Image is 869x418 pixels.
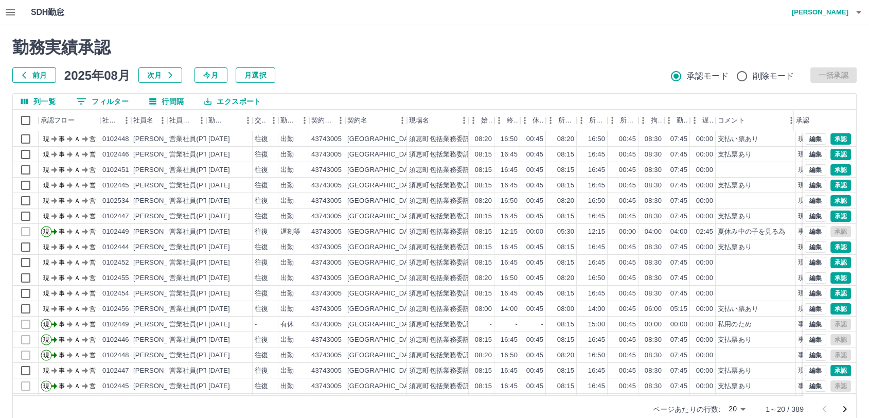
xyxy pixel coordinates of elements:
[208,258,230,268] div: [DATE]
[194,113,209,128] button: メニュー
[533,110,544,131] div: 休憩
[311,165,342,175] div: 43743005
[558,110,575,131] div: 所定開始
[718,150,752,160] div: 支払票あり
[409,196,538,206] div: 須恵町包括業務委託（小中学校支援業務）
[255,150,268,160] div: 往復
[347,110,367,131] div: 契約名
[133,196,189,206] div: [PERSON_NAME]
[798,212,852,221] div: 現場責任者承認待
[196,94,269,109] button: エクスポート
[311,258,342,268] div: 43743005
[469,110,494,131] div: 始業
[526,242,543,252] div: 00:45
[501,181,518,190] div: 16:45
[588,181,605,190] div: 16:45
[133,110,153,131] div: 社員名
[74,135,80,143] text: Ａ
[311,110,333,131] div: 契約コード
[169,227,223,237] div: 営業社員(PT契約)
[347,227,418,237] div: [GEOGRAPHIC_DATA]
[588,165,605,175] div: 16:45
[805,164,826,176] button: 編集
[557,212,574,221] div: 08:15
[805,180,826,191] button: 編集
[347,196,418,206] div: [GEOGRAPHIC_DATA]
[236,67,275,83] button: 月選択
[494,110,520,131] div: 終業
[43,182,49,189] text: 現
[280,181,294,190] div: 出勤
[501,212,518,221] div: 16:45
[475,227,492,237] div: 08:15
[805,380,826,392] button: 編集
[805,334,826,345] button: 編集
[43,243,49,251] text: 現
[90,197,96,204] text: 営
[526,150,543,160] div: 00:45
[481,110,492,131] div: 始業
[475,134,492,144] div: 08:20
[208,242,230,252] div: [DATE]
[102,196,129,206] div: 0102534
[208,227,230,237] div: [DATE]
[43,213,49,220] text: 現
[588,150,605,160] div: 16:45
[557,134,574,144] div: 08:20
[805,272,826,284] button: 編集
[311,150,342,160] div: 43743005
[59,213,65,220] text: 事
[347,181,418,190] div: [GEOGRAPHIC_DATA]
[670,212,687,221] div: 07:45
[102,110,119,131] div: 社員番号
[74,243,80,251] text: Ａ
[333,113,348,128] button: メニュー
[311,134,342,144] div: 43743005
[696,227,713,237] div: 02:45
[645,227,662,237] div: 04:00
[805,195,826,206] button: 編集
[798,134,852,144] div: 現場責任者承認待
[131,110,167,131] div: 社員名
[59,166,65,173] text: 事
[255,165,268,175] div: 往復
[169,165,223,175] div: 営業社員(PT契約)
[619,227,636,237] div: 00:00
[43,197,49,204] text: 現
[43,166,49,173] text: 現
[74,182,80,189] text: Ａ
[798,150,852,160] div: 現場責任者承認待
[702,110,714,131] div: 遅刻等
[90,213,96,220] text: 営
[255,110,266,131] div: 交通費
[526,258,543,268] div: 00:45
[718,134,758,144] div: 支払い票あり
[255,196,268,206] div: 往復
[133,242,189,252] div: [PERSON_NAME]
[588,196,605,206] div: 16:50
[696,242,713,252] div: 00:00
[577,110,608,131] div: 所定終業
[805,350,826,361] button: 編集
[557,242,574,252] div: 08:15
[639,110,664,131] div: 拘束
[133,181,189,190] div: [PERSON_NAME]
[526,212,543,221] div: 00:45
[311,196,342,206] div: 43743005
[280,242,294,252] div: 出勤
[347,258,418,268] div: [GEOGRAPHIC_DATA]
[651,110,662,131] div: 拘束
[475,212,492,221] div: 08:15
[557,165,574,175] div: 08:15
[475,242,492,252] div: 08:15
[169,110,194,131] div: 社員区分
[278,110,309,131] div: 勤務区分
[670,134,687,144] div: 07:45
[619,242,636,252] div: 00:45
[526,165,543,175] div: 00:45
[645,165,662,175] div: 08:30
[475,196,492,206] div: 08:20
[718,181,752,190] div: 支払票あり
[805,241,826,253] button: 編集
[670,181,687,190] div: 07:45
